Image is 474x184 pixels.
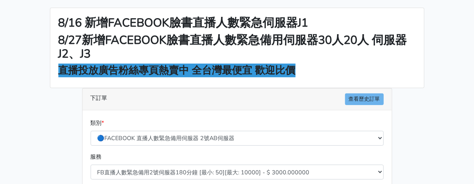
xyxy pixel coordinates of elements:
strong: 直播投放廣告粉絲專頁熱賣中 全台灣最便宜 歡迎比價 [58,64,296,77]
a: 查看歷史訂單 [345,93,384,105]
strong: 8/16 新增FACEBOOK臉書直播人數緊急伺服器J1 [58,15,308,31]
label: 服務 [91,152,102,161]
label: 類別 [91,118,104,128]
strong: 8/27新增FACEBOOK臉書直播人數緊急備用伺服器30人20人 伺服器J2、J3 [58,32,407,62]
div: 下訂單 [83,89,392,110]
